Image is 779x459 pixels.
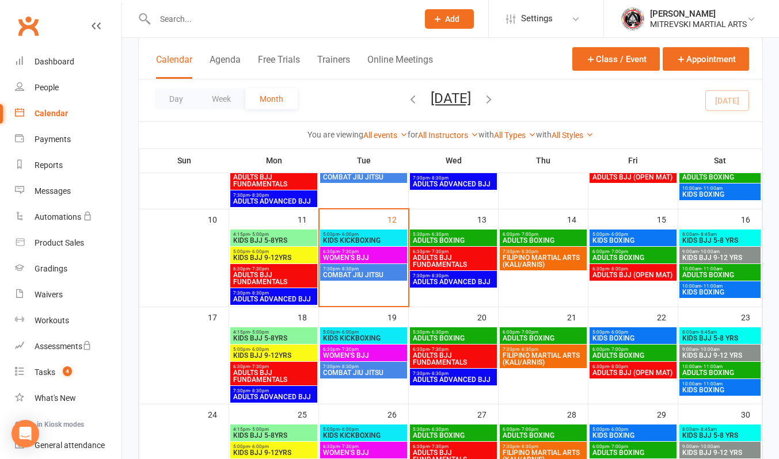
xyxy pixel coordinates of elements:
span: 6:00pm [592,444,674,449]
th: Wed [409,148,499,173]
span: 9:00am [682,444,758,449]
span: - 8:45am [698,427,717,432]
div: 14 [567,209,588,228]
span: - 7:30pm [430,444,449,449]
span: 4 [63,366,72,376]
span: - 7:30pm [250,266,269,271]
span: ADULTS ADVANCED BJJ [233,198,315,205]
div: General attendance [35,441,105,450]
button: Online Meetings [367,54,433,79]
span: 10:00am [682,364,758,369]
div: 23 [741,307,762,326]
span: - 6:00pm [609,232,628,237]
span: - 8:30pm [519,347,538,352]
div: 30 [741,404,762,423]
span: COMBAT JIU JITSU [322,271,405,278]
span: 5:30pm [412,330,495,335]
span: KIDS BOXING [682,289,758,296]
span: ADULTS BJJ (OPEN MAT) [592,174,674,181]
span: KIDS KICKBOXING [322,237,405,244]
span: ADULTS BOXING [682,174,758,181]
span: - 6:00pm [340,330,359,335]
span: COMBAT JIU JITSU [322,174,405,181]
div: 28 [567,404,588,423]
span: - 8:30pm [519,249,538,254]
span: 5:30pm [412,232,495,237]
a: Product Sales [15,230,121,256]
div: What's New [35,393,76,403]
span: ADULTS BOXING [592,352,674,359]
div: Dashboard [35,57,74,66]
strong: You are viewing [307,130,363,139]
span: 7:30pm [233,388,315,393]
span: 7:30pm [412,175,495,181]
span: KIDS BJJ 9-12YRS [233,449,315,456]
span: 6:30pm [233,266,315,271]
span: - 10:00am [698,249,720,254]
span: - 6:30pm [430,427,449,432]
span: - 8:45am [698,330,717,335]
span: 6:30pm [322,444,405,449]
span: 4:15pm [233,232,315,237]
span: 6:00pm [592,347,674,352]
span: - 6:00pm [340,232,359,237]
div: 15 [657,209,678,228]
span: - 8:00pm [609,266,628,271]
button: Trainers [317,54,350,79]
span: 7:30pm [412,371,495,376]
a: All Instructors [418,131,478,140]
div: Product Sales [35,238,84,247]
span: 10:00am [682,284,758,289]
strong: for [408,130,418,139]
input: Search... [151,11,410,27]
span: Settings [521,6,553,32]
span: - 6:00pm [340,427,359,432]
a: Dashboard [15,49,121,75]
div: 10 [208,209,229,228]
span: - 11:00am [701,364,723,369]
span: Add [445,14,459,24]
span: WOMEN'S BJJ [322,352,405,359]
span: - 8:30pm [250,388,269,393]
div: 13 [477,209,498,228]
span: ADULTS BOXING [682,369,758,376]
span: ADULTS BOXING [502,335,584,342]
span: 10:00am [682,266,758,271]
span: - 8:30pm [430,175,449,181]
span: COMBAT JIU JITSU [322,369,405,376]
span: - 8:30pm [250,193,269,198]
span: WOMEN'S BJJ [322,449,405,456]
button: Class / Event [572,47,660,71]
span: - 8:00pm [609,364,628,369]
div: Waivers [35,290,63,299]
span: 9:00am [682,347,758,352]
div: Workouts [35,316,69,325]
span: - 5:00pm [250,232,269,237]
button: Month [245,89,298,109]
span: 6:30pm [592,266,674,271]
span: - 8:45am [698,232,717,237]
span: - 7:00pm [519,330,538,335]
span: 5:00pm [592,427,674,432]
button: Day [155,89,197,109]
span: 4:15pm [233,330,315,335]
span: ADULTS BJJ FUNDAMENTALS [412,352,495,366]
div: 29 [657,404,678,423]
span: KIDS BJJ 9-12 YRS [682,254,758,261]
div: Payments [35,135,71,144]
div: 19 [387,307,408,326]
span: 6:30pm [233,364,315,369]
span: FILIPINO MARTIAL ARTS (KALI/ARNIS) [502,254,584,268]
span: ADULTS BOXING [682,271,758,278]
span: 5:00pm [322,427,405,432]
div: 11 [298,209,318,228]
span: KIDS BJJ 5-8YRS [233,237,315,244]
div: 22 [657,307,678,326]
button: [DATE] [431,90,471,106]
span: - 7:30pm [430,249,449,254]
span: WOMEN'S BJJ [322,254,405,261]
a: All Styles [552,131,594,140]
span: - 6:00pm [250,347,269,352]
span: - 7:00pm [609,444,628,449]
span: - 8:30pm [340,364,359,369]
